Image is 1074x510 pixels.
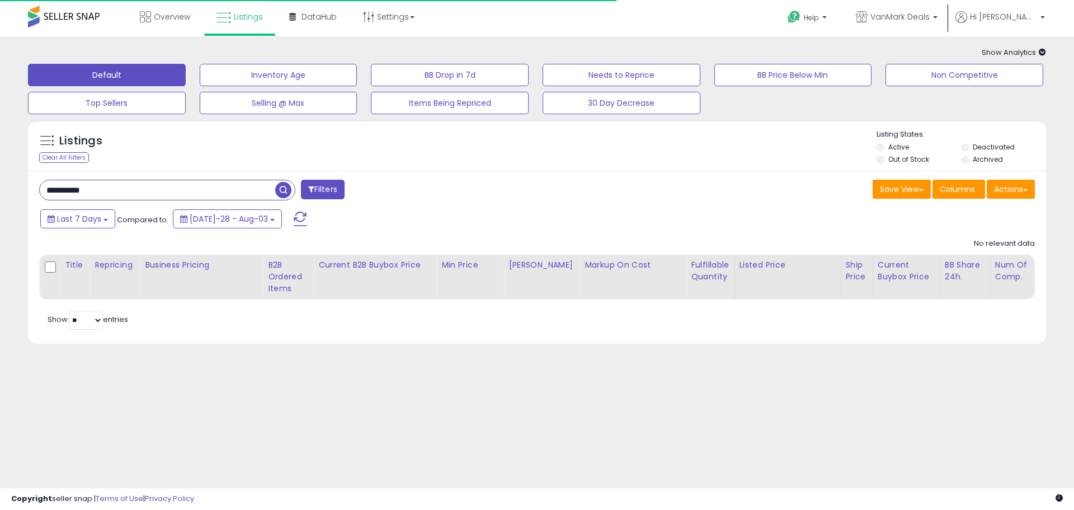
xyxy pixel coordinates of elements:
div: Markup on Cost [585,259,681,271]
button: Items Being Repriced [371,92,529,114]
span: Help [804,13,819,22]
span: Columns [940,184,975,195]
button: Needs to Reprice [543,64,700,86]
div: Ship Price [846,259,868,283]
button: Default [28,64,186,86]
div: seller snap | | [11,494,194,504]
th: The percentage added to the cost of goods (COGS) that forms the calculator for Min & Max prices. [580,255,686,300]
button: 30 Day Decrease [543,92,700,114]
span: Hi [PERSON_NAME] [970,11,1037,22]
button: BB Drop in 7d [371,64,529,86]
div: Listed Price [739,259,836,271]
label: Out of Stock [888,155,929,164]
button: Last 7 Days [40,209,115,228]
div: Min Price [441,259,499,271]
div: Title [65,259,85,271]
a: Terms of Use [96,493,143,504]
button: Selling @ Max [200,92,357,114]
label: Archived [973,155,1003,164]
i: Get Help [787,10,801,24]
button: Save View [873,180,931,199]
div: Fulfillable Quantity [691,259,729,283]
div: Repricing [95,259,135,271]
button: Actions [987,180,1035,199]
button: Non Competitive [885,64,1043,86]
a: Help [779,2,838,36]
div: No relevant data [974,238,1035,249]
strong: Copyright [11,493,52,504]
div: Current B2B Buybox Price [318,259,432,271]
h5: Listings [59,133,102,149]
div: Current Buybox Price [878,259,935,283]
span: Overview [154,11,190,22]
div: Business Pricing [145,259,258,271]
div: Num of Comp. [995,259,1036,283]
a: Hi [PERSON_NAME] [955,11,1045,36]
label: Active [888,142,909,152]
div: [PERSON_NAME] [508,259,575,271]
label: Deactivated [973,142,1015,152]
button: Inventory Age [200,64,357,86]
span: Show: entries [48,314,128,325]
span: Last 7 Days [57,213,101,224]
a: Privacy Policy [145,493,194,504]
span: Listings [234,11,263,22]
button: Top Sellers [28,92,186,114]
span: Compared to: [117,214,168,225]
span: DataHub [302,11,337,22]
button: [DATE]-28 - Aug-03 [173,209,282,228]
span: VanMark Deals [870,11,930,22]
div: BB Share 24h. [945,259,986,283]
div: B2B Ordered Items [268,259,309,294]
button: Filters [301,180,345,199]
button: BB Price Below Min [714,64,872,86]
div: Clear All Filters [39,152,89,163]
p: Listing States: [877,129,1045,140]
span: [DATE]-28 - Aug-03 [190,213,268,224]
span: Show Analytics [982,47,1046,58]
button: Columns [932,180,985,199]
